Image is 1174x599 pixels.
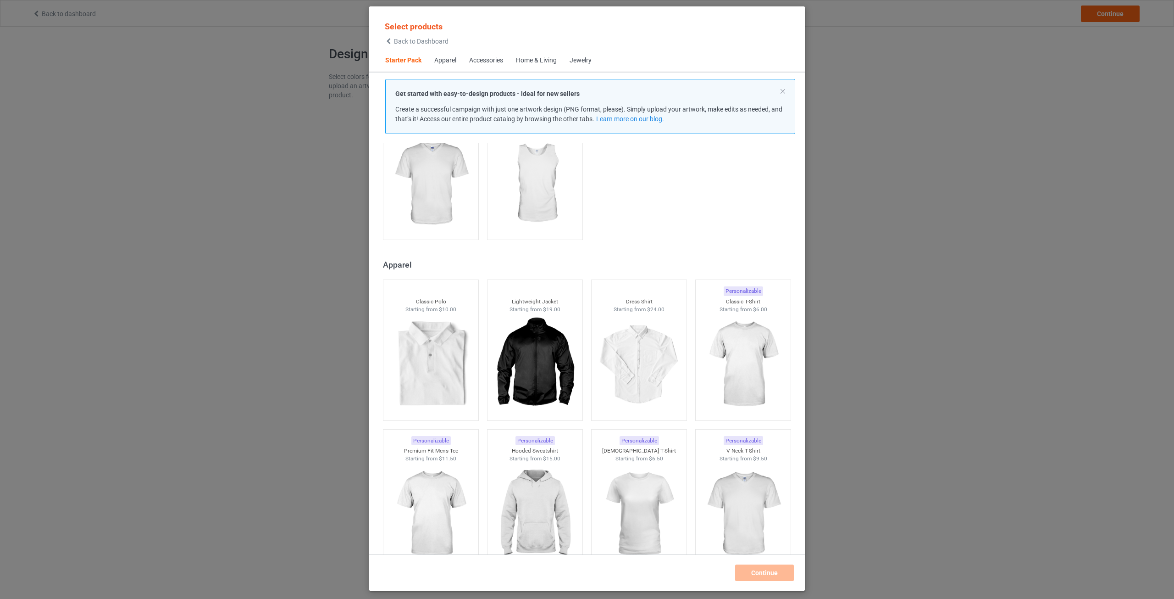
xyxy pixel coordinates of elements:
div: Personalizable [724,436,763,446]
img: regular.jpg [494,463,576,565]
div: Starting from [383,306,479,313]
div: Apparel [383,259,795,270]
img: regular.jpg [494,132,576,235]
div: Classic T-Shirt [696,298,791,306]
span: Back to Dashboard [394,38,449,45]
div: Personalizable [411,436,451,446]
div: Personalizable [724,286,763,296]
div: Premium Fit Mens Tee [383,447,479,455]
img: regular.jpg [598,313,680,416]
span: $10.00 [439,306,456,313]
span: $19.00 [543,306,560,313]
img: regular.jpg [390,463,472,565]
div: Starting from [383,455,479,463]
img: regular.jpg [598,463,680,565]
span: $6.50 [649,455,663,462]
span: $11.50 [439,455,456,462]
div: Lightweight Jacket [487,298,583,306]
div: Dress Shirt [592,298,687,306]
div: Accessories [469,56,503,65]
div: Hooded Sweatshirt [487,447,583,455]
img: regular.jpg [702,313,784,416]
span: $15.00 [543,455,560,462]
div: Starting from [592,455,687,463]
span: $24.00 [647,306,665,313]
span: $9.50 [753,455,767,462]
div: Starting from [696,455,791,463]
span: $6.00 [753,306,767,313]
div: V-Neck T-Shirt [696,447,791,455]
img: regular.jpg [702,463,784,565]
img: regular.jpg [494,313,576,416]
div: Personalizable [515,436,555,446]
div: Apparel [434,56,456,65]
img: regular.jpg [390,313,472,416]
span: Starter Pack [379,50,428,72]
div: Classic Polo [383,298,479,306]
img: regular.jpg [390,132,472,235]
div: Personalizable [620,436,659,446]
div: Starting from [592,306,687,313]
div: Starting from [487,455,583,463]
div: Starting from [696,306,791,313]
span: Create a successful campaign with just one artwork design (PNG format, please). Simply upload you... [395,106,782,123]
span: Select products [385,22,443,31]
div: [DEMOGRAPHIC_DATA] T-Shirt [592,447,687,455]
strong: Get started with easy-to-design products - ideal for new sellers [395,90,580,97]
div: Jewelry [570,56,592,65]
div: Starting from [487,306,583,313]
div: Home & Living [516,56,557,65]
a: Learn more on our blog. [596,115,664,123]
